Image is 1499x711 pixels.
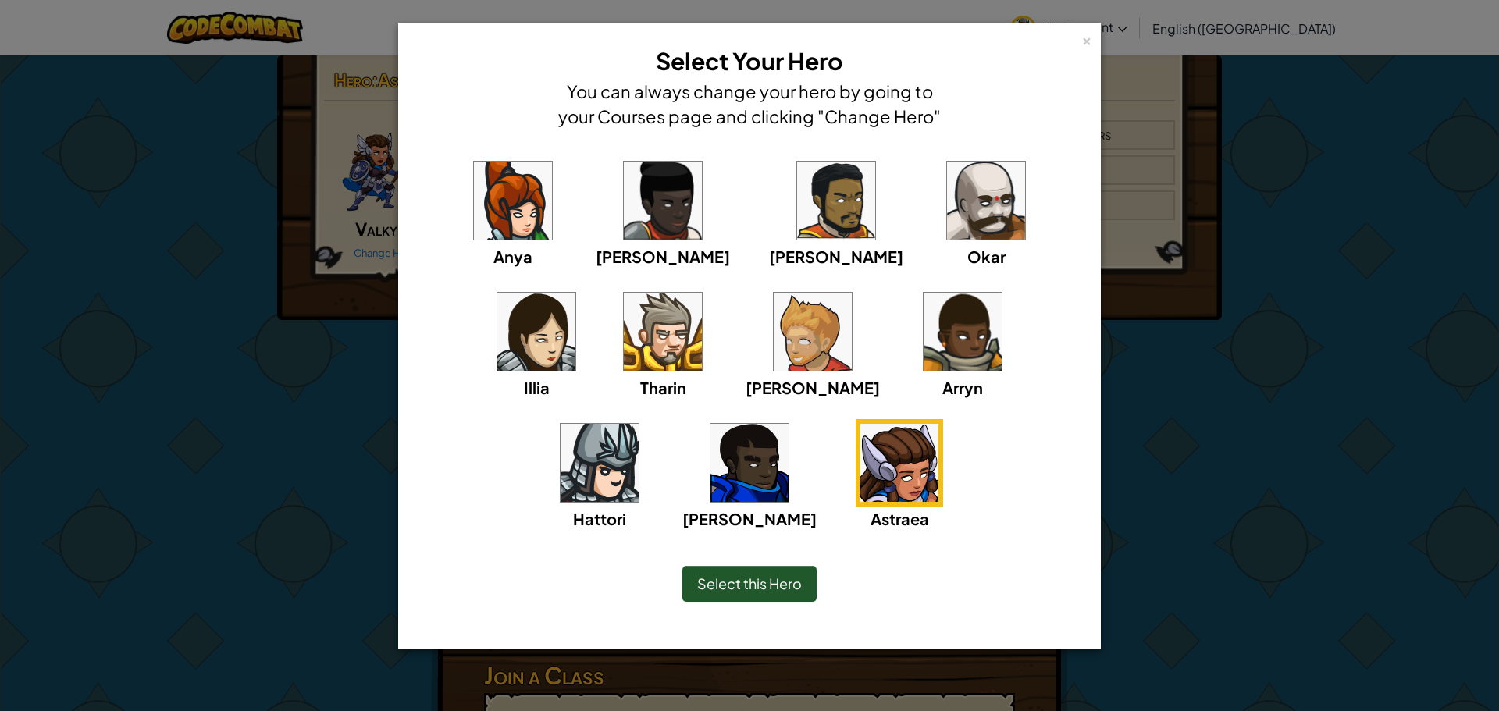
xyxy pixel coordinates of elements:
[942,378,983,397] span: Arryn
[746,378,880,397] span: [PERSON_NAME]
[474,162,552,240] img: portrait.png
[596,247,730,266] span: [PERSON_NAME]
[871,509,929,528] span: Astraea
[682,509,817,528] span: [PERSON_NAME]
[554,44,945,79] h3: Select Your Hero
[640,378,686,397] span: Tharin
[860,424,938,502] img: portrait.png
[774,293,852,371] img: portrait.png
[524,378,550,397] span: Illia
[493,247,532,266] span: Anya
[561,424,639,502] img: portrait.png
[797,162,875,240] img: portrait.png
[697,574,802,592] span: Select this Hero
[1081,30,1092,47] div: ×
[554,79,945,129] h4: You can always change your hero by going to your Courses page and clicking "Change Hero"
[573,509,626,528] span: Hattori
[947,162,1025,240] img: portrait.png
[624,162,702,240] img: portrait.png
[924,293,1002,371] img: portrait.png
[769,247,903,266] span: [PERSON_NAME]
[967,247,1006,266] span: Okar
[710,424,789,502] img: portrait.png
[624,293,702,371] img: portrait.png
[497,293,575,371] img: portrait.png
